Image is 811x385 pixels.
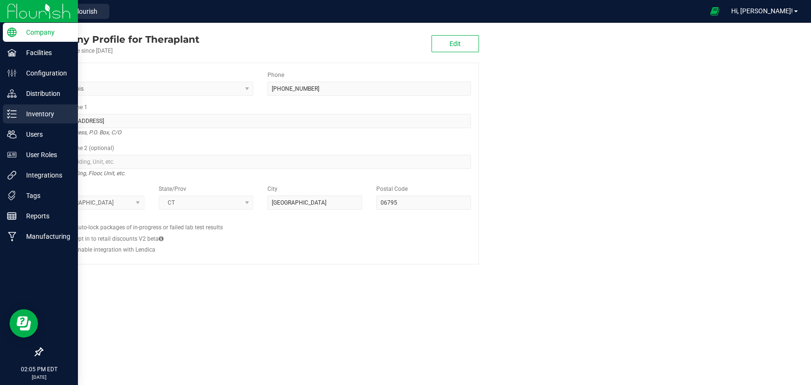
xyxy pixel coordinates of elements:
label: Phone [267,71,284,79]
span: Open Ecommerce Menu [704,2,725,20]
inline-svg: Manufacturing [7,232,17,241]
p: Tags [17,190,74,201]
span: Hi, [PERSON_NAME]! [731,7,793,15]
h2: Configs [50,217,471,223]
input: Suite, Building, Unit, etc. [50,155,471,169]
input: City [267,196,362,210]
input: Postal Code [376,196,471,210]
button: Edit [431,35,479,52]
i: Suite, Building, Floor, Unit, etc. [50,168,125,179]
div: Account active since [DATE] [42,47,200,55]
label: Address Line 2 (optional) [50,144,114,152]
label: Postal Code [376,185,408,193]
inline-svg: Tags [7,191,17,200]
p: [DATE] [4,374,74,381]
p: 02:05 PM EDT [4,365,74,374]
inline-svg: Distribution [7,89,17,98]
p: Users [17,129,74,140]
span: Edit [449,40,461,47]
inline-svg: User Roles [7,150,17,160]
inline-svg: Inventory [7,109,17,119]
input: Address [50,114,471,128]
label: Opt in to retail discounts V2 beta [75,235,163,243]
p: Reports [17,210,74,222]
i: Street address, P.O. Box, C/O [50,127,121,138]
p: Facilities [17,47,74,58]
inline-svg: Company [7,28,17,37]
p: Manufacturing [17,231,74,242]
label: Auto-lock packages of in-progress or failed lab test results [75,223,223,232]
p: Company [17,27,74,38]
inline-svg: Users [7,130,17,139]
p: Configuration [17,67,74,79]
label: Enable integration with Lendica [75,245,155,254]
inline-svg: Configuration [7,68,17,78]
label: City [267,185,277,193]
p: User Roles [17,149,74,160]
p: Inventory [17,108,74,120]
inline-svg: Reports [7,211,17,221]
p: Distribution [17,88,74,99]
inline-svg: Facilities [7,48,17,57]
label: State/Prov [159,185,186,193]
input: (123) 456-7890 [267,82,471,96]
iframe: Resource center [10,309,38,338]
div: Theraplant [42,32,200,47]
inline-svg: Integrations [7,170,17,180]
p: Integrations [17,169,74,181]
